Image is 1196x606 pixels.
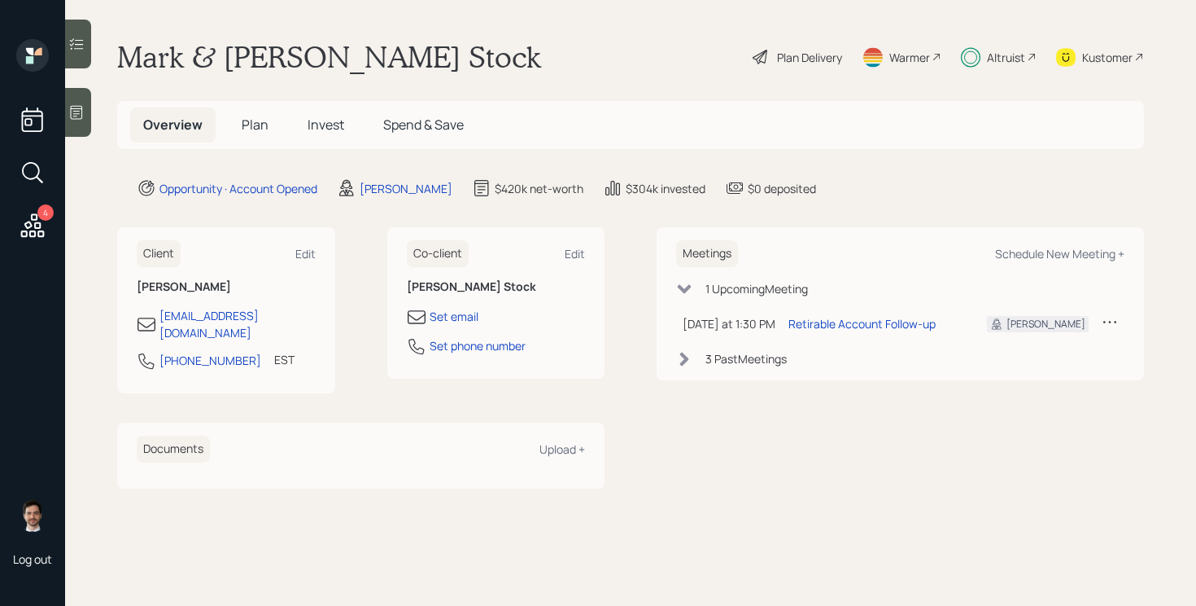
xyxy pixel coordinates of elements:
span: Overview [143,116,203,134]
span: Plan [242,116,268,134]
h1: Mark & [PERSON_NAME] Stock [117,39,541,75]
div: 1 Upcoming Meeting [705,280,808,297]
div: Retirable Account Follow-up [788,315,936,332]
div: Schedule New Meeting + [995,246,1124,261]
div: Log out [13,551,52,567]
div: 4 [37,204,54,221]
div: Plan Delivery [777,49,842,66]
h6: Meetings [676,240,738,267]
div: Warmer [889,49,930,66]
h6: Documents [137,436,210,463]
div: 3 Past Meeting s [705,350,787,367]
div: [PHONE_NUMBER] [159,352,261,369]
h6: [PERSON_NAME] Stock [407,280,586,294]
div: $0 deposited [748,180,816,197]
div: [PERSON_NAME] [360,180,452,197]
div: $304k invested [626,180,705,197]
div: Edit [295,246,316,261]
img: jonah-coleman-headshot.png [16,499,49,532]
span: Spend & Save [383,116,464,134]
div: [DATE] at 1:30 PM [683,315,775,332]
div: Upload + [539,441,585,457]
div: Opportunity · Account Opened [159,180,317,197]
div: Set email [430,308,478,325]
h6: [PERSON_NAME] [137,280,316,294]
div: Set phone number [430,337,526,354]
div: Altruist [987,49,1025,66]
div: Edit [565,246,585,261]
div: $420k net-worth [495,180,583,197]
span: Invest [308,116,344,134]
div: [PERSON_NAME] [1006,317,1085,332]
div: EST [274,351,295,368]
div: [EMAIL_ADDRESS][DOMAIN_NAME] [159,307,316,341]
h6: Client [137,240,181,267]
h6: Co-client [407,240,469,267]
div: Kustomer [1082,49,1133,66]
